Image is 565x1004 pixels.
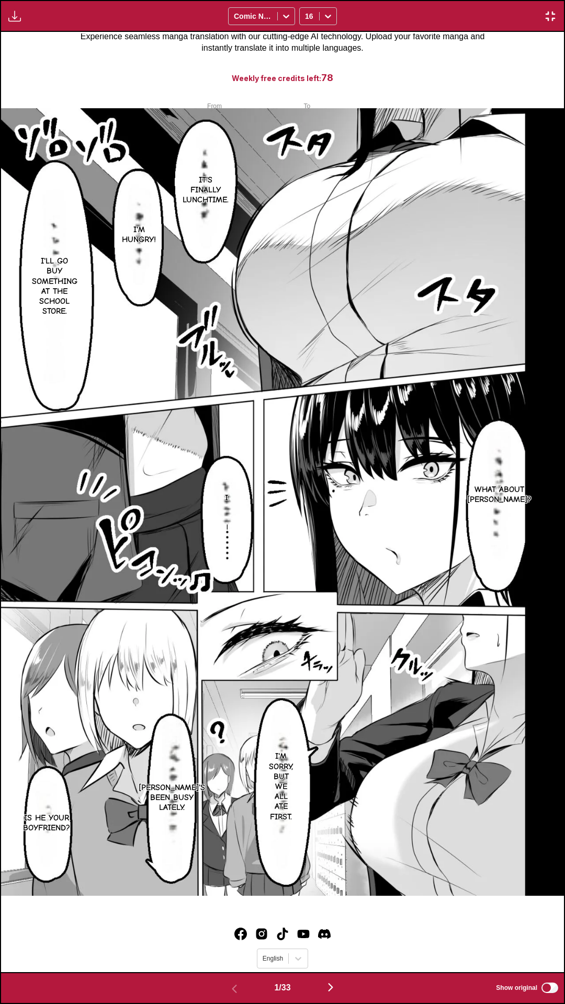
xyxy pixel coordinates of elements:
[180,173,231,208] p: It's finally lunchtime.
[30,254,80,318] p: I'll go buy something at the school store.
[1,108,564,896] img: Manga Panel
[228,983,241,995] img: Previous page
[21,811,72,835] p: Is he your boyfriend?
[120,223,158,247] p: I'm hungry!
[137,781,207,815] p: [PERSON_NAME]'s been busy lately.
[465,483,534,507] p: What about [PERSON_NAME]?
[223,491,230,505] p: I
[274,983,290,992] span: 1 / 33
[541,983,558,993] input: Show original
[324,981,337,994] img: Next page
[267,749,295,824] p: I'm sorry, but we all ate first.
[496,984,537,991] span: Show original
[8,10,21,22] img: Download translated images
